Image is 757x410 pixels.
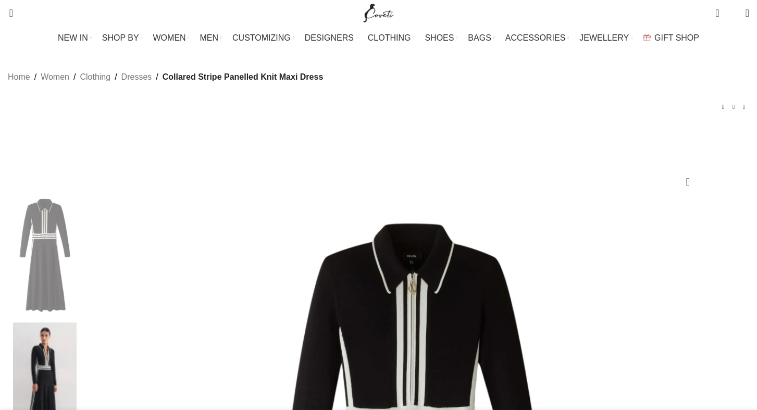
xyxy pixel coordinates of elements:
[729,10,737,18] span: 0
[3,28,754,48] div: Main navigation
[505,28,569,48] a: ACCESSORIES
[368,33,411,43] span: CLOTHING
[739,102,749,112] a: Next product
[505,33,566,43] span: ACCESSORIES
[579,28,632,48] a: JEWELLERY
[305,33,354,43] span: DESIGNERS
[716,5,724,13] span: 0
[368,28,415,48] a: CLOTHING
[654,33,699,43] span: GIFT SHOP
[232,28,294,48] a: CUSTOMIZING
[710,3,724,23] a: 0
[200,28,222,48] a: MEN
[232,33,291,43] span: CUSTOMIZING
[718,102,728,112] a: Previous product
[200,33,219,43] span: MEN
[468,33,491,43] span: BAGS
[80,70,110,84] a: Clothing
[121,70,152,84] a: Dresses
[102,33,139,43] span: SHOP BY
[425,33,454,43] span: SHOES
[727,3,738,23] div: My Wishlist
[3,3,13,23] a: Search
[153,28,190,48] a: WOMEN
[102,28,143,48] a: SHOP BY
[305,28,357,48] a: DESIGNERS
[643,34,651,41] img: GiftBag
[163,70,324,84] span: Collared Stripe Panelled Knit Maxi Dress
[8,70,323,84] nav: Breadcrumb
[643,28,699,48] a: GIFT SHOP
[468,28,494,48] a: BAGS
[58,33,88,43] span: NEW IN
[425,28,457,48] a: SHOES
[579,33,629,43] span: JEWELLERY
[8,70,30,84] a: Home
[361,8,396,17] a: Site logo
[153,33,186,43] span: WOMEN
[13,193,77,317] img: Collared Stripe Panelled Knit Maxi Dress
[41,70,69,84] a: Women
[58,28,92,48] a: NEW IN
